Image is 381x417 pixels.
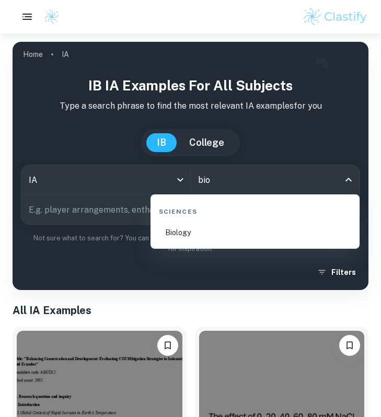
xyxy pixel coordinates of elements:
p: Type a search phrase to find the most relevant IA examples for you [21,100,360,112]
button: College [179,133,235,152]
img: Clastify logo [44,9,60,25]
button: Filters [315,263,360,282]
button: Please log in to bookmark exemplars [157,335,178,356]
button: IB [146,133,177,152]
a: Home [23,47,43,62]
div: Sciences [155,199,355,221]
div: IA [21,165,190,194]
li: Biology [155,221,355,245]
img: profile cover [13,42,368,290]
button: Please log in to bookmark exemplars [339,335,360,356]
p: Not sure what to search for? You can always look through our example Internal Assessments below f... [21,233,360,254]
h1: IB IA examples for all subjects [21,75,360,96]
button: Close [341,172,356,187]
a: Clastify logo [38,9,60,25]
img: Clastify logo [302,6,368,27]
p: IA [62,49,69,60]
h1: All IA Examples [13,303,368,318]
input: E.g. player arrangements, enthalpy of combustion, analysis of a big city... [21,195,330,224]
